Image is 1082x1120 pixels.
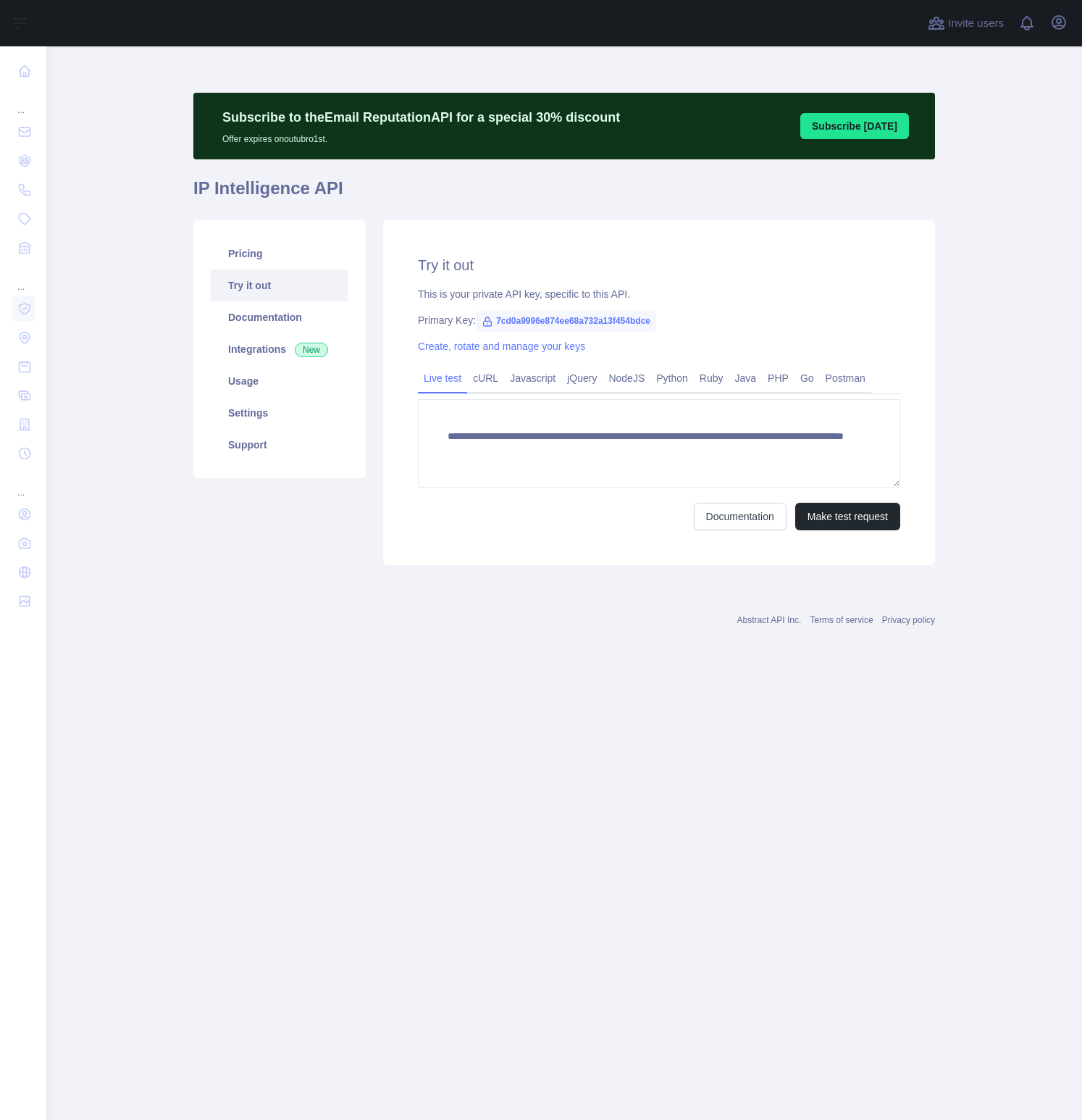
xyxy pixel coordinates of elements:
a: Javascript [504,367,561,390]
div: Primary Key: [418,313,900,327]
a: Abstract API Inc. [737,615,802,625]
p: Offer expires on outubro 1st. [222,128,620,145]
a: Java [729,367,763,390]
a: Live test [418,367,467,390]
a: Python [650,367,694,390]
div: ... [12,469,35,498]
a: Go [794,367,820,390]
a: Privacy policy [882,615,935,625]
a: jQuery [561,367,603,390]
h2: Try it out [418,255,900,275]
a: Create, rotate and manage your keys [418,340,585,352]
button: Make test request [795,503,900,530]
span: 7cd0a9996e874ee68a732a13f454bdce [476,310,656,332]
button: Invite users [925,12,1007,35]
p: Subscribe to the Email Reputation API for a special 30 % discount [222,107,620,128]
a: Terms of service [810,615,873,625]
a: Usage [211,365,348,397]
a: Documentation [694,503,787,530]
a: Support [211,429,348,461]
a: Integrations New [211,333,348,365]
a: Postman [820,367,871,390]
a: Pricing [211,238,348,269]
div: This is your private API key, specific to this API. [418,287,900,301]
div: ... [12,264,35,293]
a: NodeJS [603,367,650,390]
div: ... [12,87,35,116]
a: Ruby [694,367,729,390]
h1: IP Intelligence API [193,177,935,212]
span: New [295,343,328,357]
span: Invite users [948,15,1004,32]
a: Settings [211,397,348,429]
a: cURL [467,367,504,390]
a: PHP [762,367,794,390]
button: Subscribe [DATE] [800,113,909,139]
a: Try it out [211,269,348,301]
a: Documentation [211,301,348,333]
